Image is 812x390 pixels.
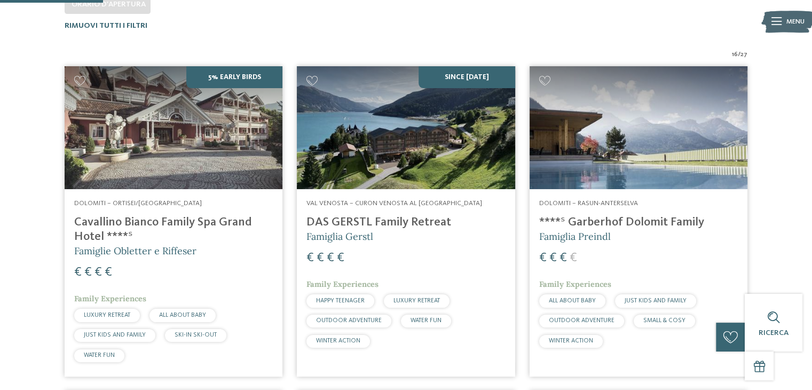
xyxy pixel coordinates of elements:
a: Cercate un hotel per famiglie? Qui troverete solo i migliori! 5% Early Birds Dolomiti – Ortisei/[... [65,66,282,377]
span: SMALL & COSY [643,317,685,324]
a: Cercate un hotel per famiglie? Qui troverete solo i migliori! Dolomiti – Rasun-Anterselva ****ˢ G... [530,66,747,377]
span: € [105,266,112,279]
h4: DAS GERSTL Family Retreat [306,215,505,230]
span: € [559,252,567,264]
span: € [539,252,547,264]
span: Val Venosta – Curon Venosta al [GEOGRAPHIC_DATA] [306,200,482,207]
span: Family Experiences [74,294,146,303]
span: € [84,266,92,279]
span: Famiglia Preindl [539,230,611,243]
span: Orario d'apertura [72,1,146,8]
img: Cercate un hotel per famiglie? Qui troverete solo i migliori! [530,66,747,189]
span: € [570,252,577,264]
span: € [94,266,102,279]
span: WATER FUN [411,317,442,324]
span: € [317,252,324,264]
span: Rimuovi tutti i filtri [65,22,147,29]
h4: Cavallino Bianco Family Spa Grand Hotel ****ˢ [74,215,273,244]
span: € [549,252,557,264]
span: OUTDOOR ADVENTURE [316,317,382,324]
span: Family Experiences [539,279,611,289]
span: OUTDOOR ADVENTURE [549,317,614,324]
span: Dolomiti – Rasun-Anterselva [539,200,638,207]
span: LUXURY RETREAT [393,298,440,304]
h4: ****ˢ Garberhof Dolomit Family [539,215,738,230]
span: € [337,252,344,264]
span: HAPPY TEENAGER [316,298,365,304]
span: Dolomiti – Ortisei/[GEOGRAPHIC_DATA] [74,200,202,207]
span: WINTER ACTION [316,338,360,344]
span: € [327,252,334,264]
span: WATER FUN [84,352,115,358]
span: € [306,252,314,264]
span: Family Experiences [306,279,379,289]
a: Cercate un hotel per famiglie? Qui troverete solo i migliori! SINCE [DATE] Val Venosta – Curon Ve... [297,66,515,377]
span: ALL ABOUT BABY [159,312,206,318]
span: € [74,266,82,279]
span: 16 [732,50,738,59]
span: Famiglia Gerstl [306,230,373,243]
span: JUST KIDS AND FAMILY [84,332,146,338]
span: Ricerca [759,329,789,337]
span: WINTER ACTION [549,338,593,344]
span: LUXURY RETREAT [84,312,130,318]
span: ALL ABOUT BABY [549,298,596,304]
span: JUST KIDS AND FAMILY [625,298,687,304]
span: / [738,50,740,59]
span: Famiglie Obletter e Riffeser [74,245,196,257]
span: 27 [740,50,747,59]
img: Cercate un hotel per famiglie? Qui troverete solo i migliori! [297,66,515,189]
img: Family Spa Grand Hotel Cavallino Bianco ****ˢ [65,66,282,189]
span: SKI-IN SKI-OUT [175,332,217,338]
